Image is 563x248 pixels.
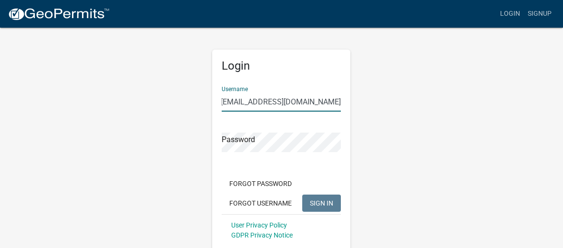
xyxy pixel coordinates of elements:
[302,195,341,212] button: SIGN IN
[231,221,287,229] a: User Privacy Policy
[222,175,299,192] button: Forgot Password
[524,5,555,23] a: Signup
[222,195,299,212] button: Forgot Username
[310,199,333,207] span: SIGN IN
[231,231,293,239] a: GDPR Privacy Notice
[496,5,524,23] a: Login
[222,59,341,73] h5: Login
